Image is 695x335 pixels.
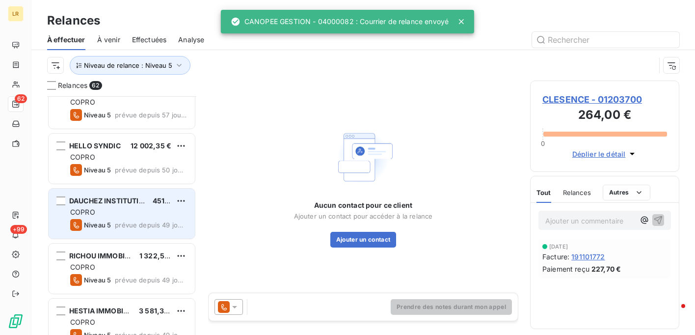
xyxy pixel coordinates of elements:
[84,61,172,69] span: Niveau de relance : Niveau 5
[153,196,183,205] span: 451,05 €
[294,212,433,220] span: Ajouter un contact pour accéder à la relance
[572,149,626,159] span: Déplier le détail
[231,13,449,30] div: CANOPEE GESTION - 04000082 : Courrier de relance envoyé
[69,307,138,315] span: HESTIA IMMOBILIER
[139,307,175,315] span: 3 581,32 €
[97,35,120,45] span: À venir
[536,189,551,196] span: Tout
[115,166,187,174] span: prévue depuis 50 jours
[84,221,111,229] span: Niveau 5
[70,208,95,216] span: COPRO
[69,141,121,150] span: HELLO SYNDIC
[131,141,171,150] span: 12 002,35 €
[178,35,204,45] span: Analyse
[8,313,24,329] img: Logo LeanPay
[532,32,679,48] input: Rechercher
[84,276,111,284] span: Niveau 5
[8,6,24,22] div: LR
[571,251,605,262] span: 191101772
[70,56,190,75] button: Niveau de relance : Niveau 5
[10,225,27,234] span: +99
[47,12,100,29] h3: Relances
[542,93,667,106] span: CLESENCE - 01203700
[314,200,412,210] span: Aucun contact pour ce client
[542,264,589,274] span: Paiement reçu
[591,264,621,274] span: 227,70 €
[70,98,95,106] span: COPRO
[15,94,27,103] span: 62
[132,35,167,45] span: Effectuées
[70,263,95,271] span: COPRO
[330,232,397,248] button: Ajouter un contact
[84,166,111,174] span: Niveau 5
[541,140,545,147] span: 0
[391,299,512,315] button: Prendre des notes durant mon appel
[47,35,85,45] span: À effectuer
[69,251,140,260] span: RICHOU IMMOBILIER
[70,318,95,326] span: COPRO
[542,251,569,262] span: Facture :
[70,153,95,161] span: COPRO
[115,221,187,229] span: prévue depuis 49 jours
[662,302,685,325] iframe: Intercom live chat
[84,111,111,119] span: Niveau 5
[549,244,568,250] span: [DATE]
[569,148,641,160] button: Déplier le détail
[47,96,196,335] div: grid
[69,196,190,205] span: DAUCHEZ INSTITUTIONNEL CARDIF
[332,126,395,189] img: Empty state
[115,276,187,284] span: prévue depuis 49 jours
[603,185,650,200] button: Autres
[115,111,187,119] span: prévue depuis 57 jours
[89,81,102,90] span: 62
[542,106,667,126] h3: 264,00 €
[563,189,591,196] span: Relances
[58,81,87,90] span: Relances
[139,251,176,260] span: 1 322,52 €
